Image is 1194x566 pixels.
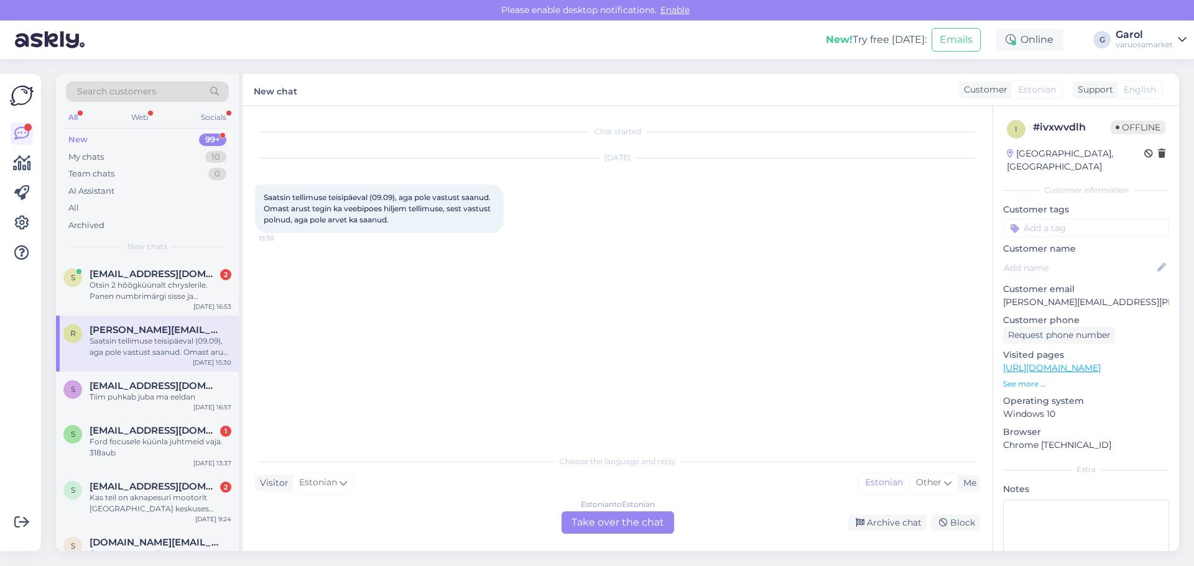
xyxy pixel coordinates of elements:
p: Visited pages [1003,349,1169,362]
span: savkor.auto@gmail.com [90,537,219,548]
div: [DATE] 16:53 [193,302,231,311]
div: My chats [68,151,104,163]
img: Askly Logo [10,84,34,107]
div: 2 [220,482,231,493]
div: [DATE] [255,152,980,163]
div: Garol [1116,30,1173,40]
div: 99+ [199,134,226,146]
div: Tiim puhkab juba ma eeldan [90,391,231,403]
div: 10 [205,151,226,163]
span: New chats [127,241,167,252]
span: s [71,429,75,439]
p: See more ... [1003,378,1169,390]
span: 15:30 [259,234,305,243]
div: 0 [208,168,226,180]
div: Me [958,477,976,490]
div: Extra [1003,464,1169,475]
div: Otsin 2 hõõgküünalt chryslerile. Panen numbrimärgi sisse ja pakutakse erinevate mõõtudega küünlai... [90,280,231,302]
span: Estonian [299,476,337,490]
div: All [68,202,79,214]
p: Customer email [1003,283,1169,296]
p: Windows 10 [1003,408,1169,421]
div: Customer information [1003,185,1169,196]
p: Browser [1003,426,1169,439]
div: Team chats [68,168,114,180]
p: Notes [1003,483,1169,496]
b: New! [826,34,853,45]
span: r [70,329,76,338]
div: Archive chat [848,514,927,531]
span: S [71,385,75,394]
div: Block [932,514,980,531]
div: # ivxwvdlh [1033,120,1111,135]
span: English [1124,83,1156,96]
a: Garolvaruosamarket [1116,30,1187,50]
div: Support [1073,83,1113,96]
span: raile.yoshito@milrem.com [90,324,219,335]
div: Ford focusele küünla juhtmeid vaja. 318aub [90,436,231,459]
div: Visitor [255,477,289,490]
p: Customer tags [1003,203,1169,216]
div: Archived [68,219,104,232]
div: [DATE] 15:30 [193,358,231,367]
div: Estonian to Estonian [581,499,655,510]
div: G [1093,31,1111,48]
div: [DATE] 9:24 [195,514,231,524]
span: s [71,541,75,550]
input: Add name [1004,261,1155,275]
div: [DATE] 16:57 [193,403,231,412]
div: New [68,134,88,146]
p: Customer name [1003,242,1169,255]
div: Estonian [859,473,909,492]
span: Siseminevabadus@gmail.com [90,380,219,391]
div: Choose the language and reply [255,456,980,467]
span: Svenvene06@gmail.com [90,481,219,492]
span: s [71,273,75,282]
span: Other [916,477,942,488]
div: AI Assistant [68,185,114,198]
div: Customer [959,83,1007,96]
span: Offline [1111,121,1165,134]
label: New chat [254,81,297,98]
span: seppelger@gmail.com [90,425,219,436]
div: Socials [198,109,229,126]
input: Add a tag [1003,219,1169,237]
span: Search customers [77,85,156,98]
div: Try free [DATE]: [826,32,927,47]
div: Chat started [255,126,980,137]
p: [PERSON_NAME][EMAIL_ADDRESS][PERSON_NAME][DOMAIN_NAME] [1003,296,1169,309]
div: [GEOGRAPHIC_DATA], [GEOGRAPHIC_DATA] [1007,147,1144,173]
p: Chrome [TECHNICAL_ID] [1003,439,1169,452]
div: varuosamarket [1116,40,1173,50]
span: i [1015,124,1017,134]
span: Estonian [1018,83,1056,96]
span: S [71,485,75,495]
div: Kas teil on aknapesuri mootorit [GEOGRAPHIC_DATA] keskuses saadaval? Bmw 520D [DATE] aasta mudelile? [90,492,231,514]
div: Request phone number [1003,327,1116,344]
p: Operating system [1003,395,1169,408]
div: Saatsin tellimuse teisipäeval (09.09), aga pole vastust saanud. Omast arust tegin ka veebipoes hi... [90,335,231,358]
button: Emails [932,28,981,52]
div: 2 [220,269,231,280]
div: Take over the chat [562,511,674,534]
div: All [66,109,80,126]
div: [DATE] 13:37 [193,459,231,468]
div: Web [129,109,150,126]
a: [URL][DOMAIN_NAME] [1003,362,1101,373]
div: 1 [220,426,231,437]
span: Enable [657,4,693,16]
span: siseminevabadus@gmail.com [90,268,219,280]
span: Saatsin tellimuse teisipäeval (09.09), aga pole vastust saanud. Omast arust tegin ka veebipoes hi... [264,193,493,224]
div: Online [996,29,1063,51]
p: Customer phone [1003,314,1169,327]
